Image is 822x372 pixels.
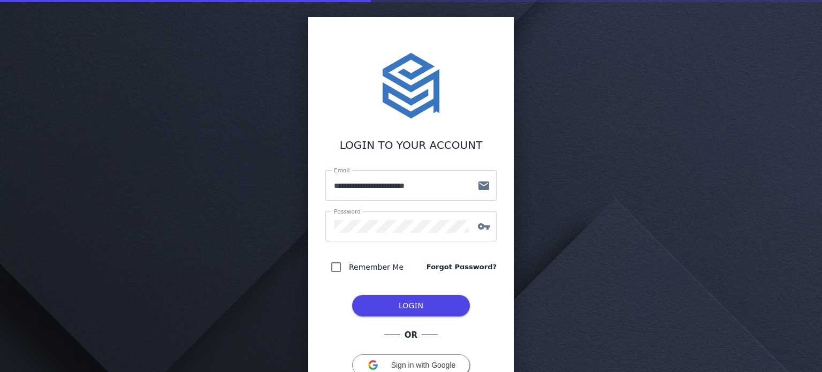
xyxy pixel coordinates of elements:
[347,261,404,274] label: Remember Me
[334,167,349,173] mat-label: Email
[400,329,422,341] span: OR
[427,262,497,272] a: Forgot Password?
[377,51,445,120] img: stacktome.svg
[352,295,470,316] button: LOG IN
[334,208,361,215] mat-label: Password
[325,137,497,153] div: LOGIN TO YOUR ACCOUNT
[471,220,497,233] mat-icon: vpn_key
[399,301,423,310] span: LOGIN
[391,361,456,369] span: Sign in with Google
[471,179,497,192] mat-icon: mail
